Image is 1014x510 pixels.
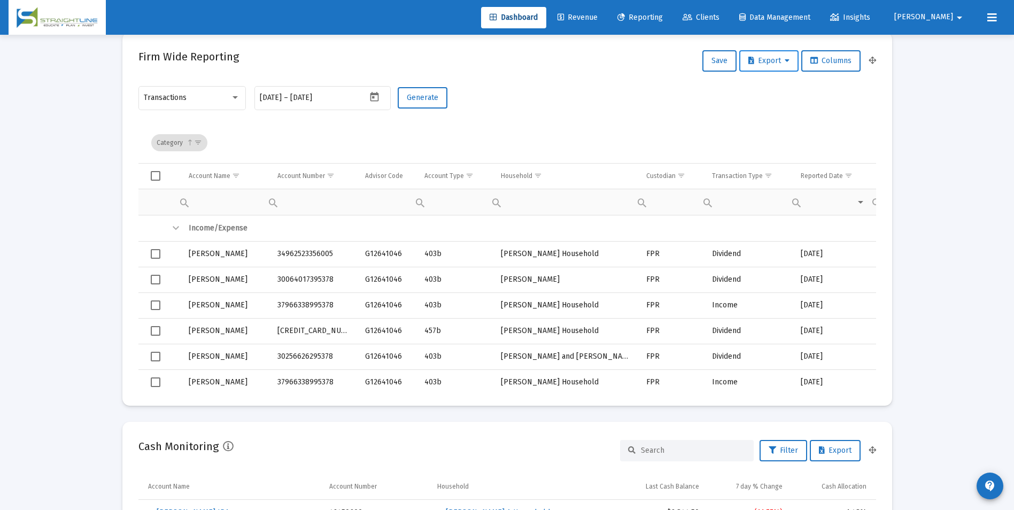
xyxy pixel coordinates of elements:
[417,369,493,395] td: 403b
[493,241,639,267] td: [PERSON_NAME] Household
[358,241,417,267] td: G12641046
[270,344,358,369] td: 30256626295378
[683,13,719,22] span: Clients
[646,172,676,180] div: Custodian
[17,7,98,28] img: Dashboard
[138,48,239,65] h2: Firm Wide Reporting
[639,292,704,318] td: FPR
[705,189,793,215] td: Filter cell
[549,7,606,28] a: Revenue
[270,189,358,215] td: Filter cell
[290,94,342,102] input: End date
[873,189,950,215] td: Filter cell
[493,369,639,395] td: [PERSON_NAME] Household
[677,172,685,180] span: Show filter options for column 'Custodian'
[365,172,403,180] div: Advisor Code
[270,318,358,344] td: [CREDIT_CARD_NUMBER]
[270,369,358,395] td: 37966338995378
[894,13,953,22] span: [PERSON_NAME]
[151,134,207,151] div: Category
[739,50,799,72] button: Export
[793,267,873,292] td: [DATE]
[639,344,704,369] td: FPR
[639,164,704,189] td: Column Custodian
[810,440,861,461] button: Export
[873,164,950,189] td: Column Security Type
[138,122,876,390] div: Data grid
[327,172,335,180] span: Show filter options for column 'Account Number'
[417,164,493,189] td: Column Account Type
[151,171,160,181] div: Select all
[466,172,474,180] span: Show filter options for column 'Account Type'
[358,292,417,318] td: G12641046
[793,241,873,267] td: [DATE]
[358,318,417,344] td: G12641046
[609,7,671,28] a: Reporting
[793,369,873,395] td: [DATE]
[181,241,270,267] td: [PERSON_NAME]
[417,241,493,267] td: 403b
[801,172,843,180] div: Reported Date
[493,267,639,292] td: [PERSON_NAME]
[493,292,639,318] td: [PERSON_NAME] Household
[181,267,270,292] td: [PERSON_NAME]
[417,292,493,318] td: 403b
[639,369,704,395] td: FPR
[639,241,704,267] td: FPR
[151,122,869,163] div: Data grid toolbar
[260,94,282,102] input: Start date
[417,267,493,292] td: 403b
[830,13,870,22] span: Insights
[151,352,160,361] div: Select row
[181,369,270,395] td: [PERSON_NAME]
[270,164,358,189] td: Column Account Number
[764,172,772,180] span: Show filter options for column 'Transaction Type'
[151,326,160,336] div: Select row
[790,474,876,500] td: Column Cash Allocation
[481,7,546,28] a: Dashboard
[801,50,861,72] button: Columns
[793,344,873,369] td: [DATE]
[270,292,358,318] td: 37966338995378
[984,480,996,492] mat-icon: contact_support
[322,474,430,500] td: Column Account Number
[702,50,737,72] button: Save
[822,482,866,491] div: Cash Allocation
[736,482,783,491] div: 7 day % Change
[646,482,699,491] div: Last Cash Balance
[705,164,793,189] td: Column Transaction Type
[810,56,852,65] span: Columns
[614,474,707,500] td: Column Last Cash Balance
[748,56,789,65] span: Export
[493,189,639,215] td: Filter cell
[151,249,160,259] div: Select row
[953,7,966,28] mat-icon: arrow_drop_down
[493,344,639,369] td: [PERSON_NAME] and [PERSON_NAME]
[437,482,469,491] div: Household
[845,172,853,180] span: Show filter options for column 'Reported Date'
[424,172,464,180] div: Account Type
[705,267,793,292] td: Dividend
[490,13,538,22] span: Dashboard
[138,474,322,500] td: Column Account Name
[705,369,793,395] td: Income
[793,318,873,344] td: [DATE]
[181,189,270,215] td: Filter cell
[793,164,873,189] td: Column Reported Date
[558,13,598,22] span: Revenue
[822,7,879,28] a: Insights
[760,440,807,461] button: Filter
[138,438,219,455] h2: Cash Monitoring
[705,292,793,318] td: Income
[270,267,358,292] td: 30064017395378
[151,275,160,284] div: Select row
[358,369,417,395] td: G12641046
[793,292,873,318] td: [DATE]
[707,474,790,500] td: Column 7 day % Change
[712,172,763,180] div: Transaction Type
[417,318,493,344] td: 457b
[674,7,728,28] a: Clients
[181,318,270,344] td: [PERSON_NAME]
[739,13,810,22] span: Data Management
[189,172,230,180] div: Account Name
